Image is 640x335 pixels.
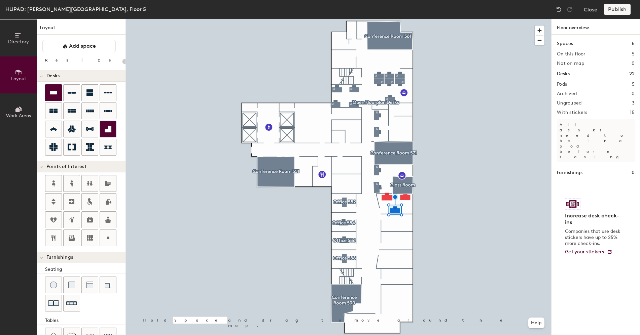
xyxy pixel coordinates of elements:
img: Couch (x3) [66,298,77,308]
button: Close [584,4,597,15]
p: Companies that use desk stickers have up to 25% more check-ins. [565,228,623,247]
h2: Archived [557,91,577,96]
button: Cushion [63,277,80,293]
img: Couch (middle) [86,282,93,288]
h2: Not on map [557,61,584,66]
h2: With stickers [557,110,588,115]
div: Resize [45,57,119,63]
h1: Spaces [557,40,573,47]
h1: Furnishings [557,169,582,176]
h2: 3 [632,100,635,106]
button: Couch (middle) [81,277,98,293]
span: Furnishings [46,255,73,260]
button: Help [528,318,544,328]
h1: Floor overview [552,19,640,35]
img: Redo [566,6,573,13]
button: Add space [42,40,116,52]
button: Couch (x2) [45,295,62,311]
span: Layout [11,76,26,82]
img: Stool [50,282,57,288]
h2: On this floor [557,51,585,57]
button: Couch (x3) [63,295,80,311]
img: Couch (corner) [105,282,111,288]
span: Directory [8,39,29,45]
div: HUPAD: [PERSON_NAME][GEOGRAPHIC_DATA], Floor 5 [5,5,146,13]
div: Tables [45,317,126,324]
span: Add space [69,43,96,49]
h2: 5 [632,82,635,87]
h2: 15 [630,110,635,115]
h4: Increase desk check-ins [565,212,623,226]
span: Get your stickers [565,249,604,255]
h2: Pods [557,82,567,87]
span: Desks [46,73,60,79]
h2: 5 [632,51,635,57]
h2: 0 [632,91,635,96]
p: All desks need to be in a pod before saving [557,119,635,162]
button: Couch (corner) [100,277,116,293]
img: Undo [556,6,562,13]
h1: 0 [632,169,635,176]
h2: 0 [632,61,635,66]
h1: Desks [557,70,570,78]
a: Get your stickers [565,249,612,255]
button: Stool [45,277,62,293]
img: Couch (x2) [48,298,59,308]
h1: 5 [632,40,635,47]
h2: Ungrouped [557,100,582,106]
h1: Layout [37,24,126,35]
div: Seating [45,266,126,273]
h1: 22 [629,70,635,78]
img: Cushion [68,282,75,288]
img: Sticker logo [565,198,580,210]
span: Points of Interest [46,164,86,169]
span: Work Areas [6,113,31,119]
